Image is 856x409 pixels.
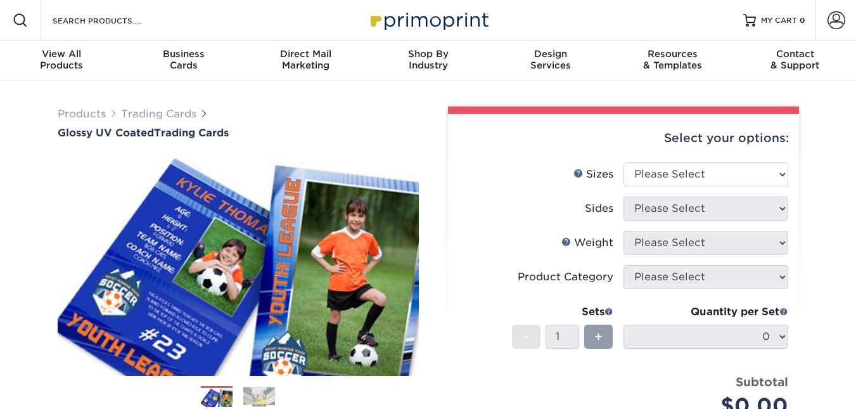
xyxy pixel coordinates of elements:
span: 0 [800,16,805,25]
div: Quantity per Set [623,304,788,320]
div: Sizes [573,167,613,182]
div: & Support [734,48,856,71]
div: Cards [122,48,245,71]
a: Shop ByIndustry [367,41,489,81]
div: Marketing [245,48,367,71]
span: - [523,327,529,346]
div: Industry [367,48,489,71]
span: Glossy UV Coated [58,127,154,139]
a: DesignServices [489,41,611,81]
span: Business [122,48,245,60]
div: & Templates [611,48,734,71]
img: Trading Cards 02 [243,387,275,406]
img: Primoprint [365,6,492,34]
img: Trading Cards 01 [201,387,233,409]
span: Design [489,48,611,60]
a: Products [58,108,106,120]
span: + [594,327,603,346]
span: Contact [734,48,856,60]
div: Weight [561,235,613,250]
strong: Subtotal [736,375,788,389]
span: Resources [611,48,734,60]
div: Product Category [518,269,613,285]
div: Select your options: [458,114,789,162]
span: MY CART [761,15,797,26]
a: BusinessCards [122,41,245,81]
a: Trading Cards [121,108,196,120]
a: Contact& Support [734,41,856,81]
a: Direct MailMarketing [245,41,367,81]
span: Direct Mail [245,48,367,60]
a: Resources& Templates [611,41,734,81]
input: SEARCH PRODUCTS..... [51,13,175,28]
span: Shop By [367,48,489,60]
div: Sets [512,304,613,320]
div: Sides [585,201,613,216]
img: Glossy UV Coated 01 [58,140,419,390]
a: Glossy UV CoatedTrading Cards [58,127,419,139]
div: Services [489,48,611,71]
h1: Trading Cards [58,127,419,139]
